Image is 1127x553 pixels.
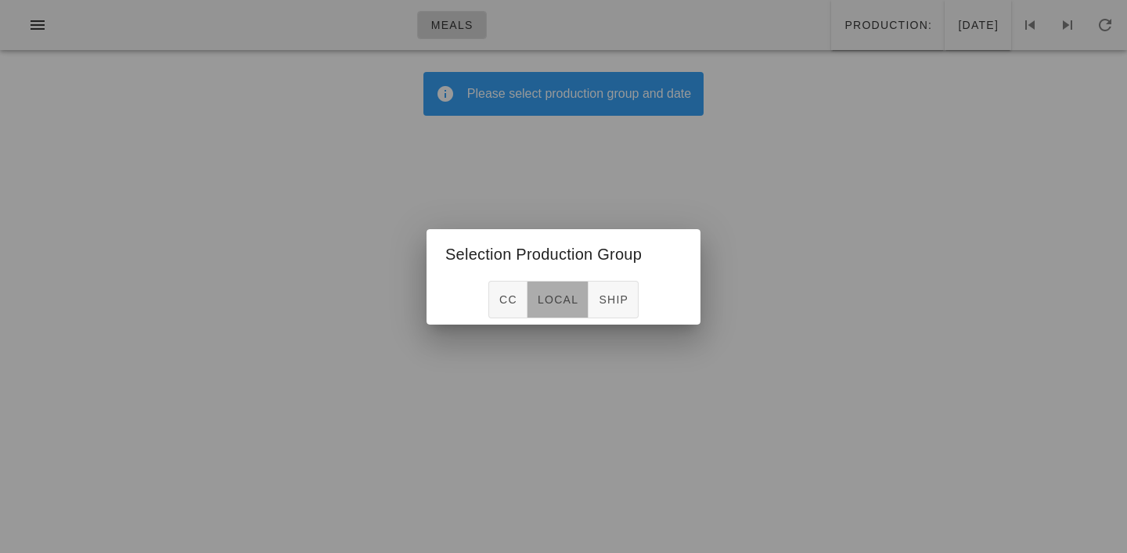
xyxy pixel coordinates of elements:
[598,293,628,306] span: ship
[527,281,589,318] button: local
[427,229,700,275] div: Selection Production Group
[589,281,639,318] button: ship
[537,293,578,306] span: local
[499,293,517,306] span: CC
[488,281,527,318] button: CC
